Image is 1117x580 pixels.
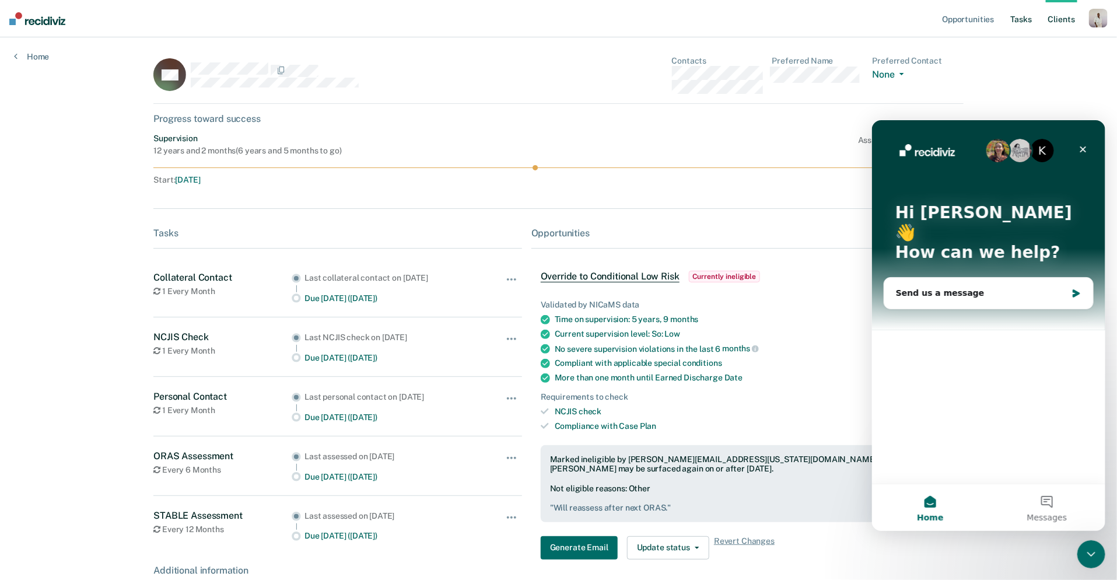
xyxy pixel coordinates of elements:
[531,228,964,239] div: Opportunities
[550,484,945,513] div: Not eligible reasons: Other
[858,134,964,156] div: Assigned to
[541,300,954,310] div: Validated by NICaMS data
[153,175,559,185] div: Start :
[153,565,522,576] div: Additional information
[153,406,292,415] div: 1 Every Month
[682,358,722,368] span: conditions
[304,392,476,402] div: Last personal contact on [DATE]
[772,56,863,66] dt: Preferred Name
[555,344,954,354] div: No severe supervision violations in the last 6
[555,421,954,431] div: Compliance with Case
[304,294,476,303] div: Due [DATE] ([DATE])
[555,358,954,368] div: Compliant with applicable special
[555,407,954,417] div: NCJIS
[176,175,201,184] span: [DATE]
[672,56,763,66] dt: Contacts
[153,391,292,402] div: Personal Contact
[304,452,476,462] div: Last assessed on [DATE]
[541,536,622,560] a: Navigate to form link
[665,329,681,338] span: Low
[304,531,476,541] div: Due [DATE] ([DATE])
[1077,540,1105,568] iframe: Intercom live chat
[555,329,954,339] div: Current supervision level: So:
[714,536,775,560] span: Revert Changes
[304,511,476,521] div: Last assessed on [DATE]
[304,353,476,363] div: Due [DATE] ([DATE])
[153,286,292,296] div: 1 Every Month
[541,536,618,560] button: Generate Email
[640,421,656,431] span: Plan
[304,273,476,283] div: Last collateral contact on [DATE]
[304,333,476,343] div: Last NCJIS check on [DATE]
[541,392,954,402] div: Requirements to check
[627,536,709,560] button: Update status
[153,228,522,239] div: Tasks
[724,373,743,382] span: Date
[153,113,963,124] div: Progress toward success
[722,344,759,353] span: months
[872,120,1105,531] iframe: Intercom live chat
[153,525,292,534] div: Every 12 Months
[153,331,292,343] div: NCJIS Check
[153,510,292,521] div: STABLE Assessment
[153,465,292,475] div: Every 6 Months
[541,271,680,282] span: Override to Conditional Low Risk
[153,272,292,283] div: Collateral Contact
[153,146,341,156] div: 12 years and 2 months ( 6 years and 5 months to go )
[153,346,292,356] div: 1 Every Month
[563,175,963,185] div: End :
[304,472,476,482] div: Due [DATE] ([DATE])
[670,315,698,324] span: months
[153,450,292,462] div: ORAS Assessment
[579,407,601,416] span: check
[153,134,341,144] div: Supervision
[14,51,49,62] a: Home
[9,12,65,25] img: Recidiviz
[873,69,909,82] button: None
[550,503,945,513] pre: " Will reassess after next ORAS. "
[873,56,964,66] dt: Preferred Contact
[555,373,954,383] div: More than one month until Earned Discharge
[531,258,964,295] div: Override to Conditional Low RiskCurrently ineligible
[304,413,476,422] div: Due [DATE] ([DATE])
[550,455,945,474] div: Marked ineligible by [PERSON_NAME][EMAIL_ADDRESS][US_STATE][DOMAIN_NAME] on [DATE]. [PERSON_NAME]...
[689,271,761,282] span: Currently ineligible
[555,315,954,324] div: Time on supervision: 5 years, 9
